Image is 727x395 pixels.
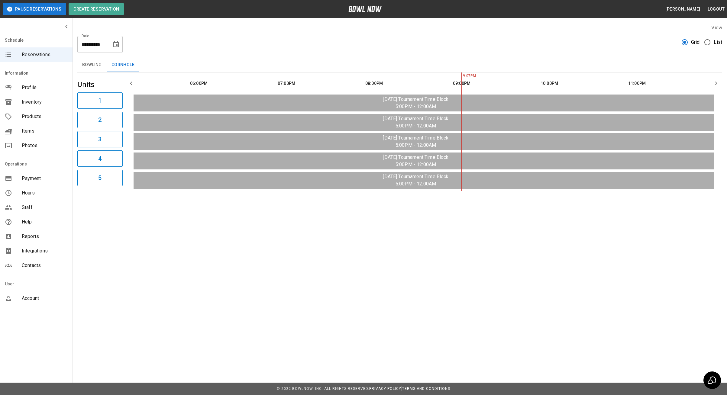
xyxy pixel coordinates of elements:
[348,6,382,12] img: logo
[77,170,123,186] button: 5
[77,92,123,109] button: 1
[22,295,68,302] span: Account
[77,150,123,167] button: 4
[22,142,68,149] span: Photos
[110,38,122,50] button: Choose date, selected date is Aug 16, 2025
[98,134,102,144] h6: 3
[98,115,102,125] h6: 2
[98,96,102,105] h6: 1
[98,154,102,163] h6: 4
[22,98,68,106] span: Inventory
[22,127,68,135] span: Items
[369,387,401,391] a: Privacy Policy
[22,175,68,182] span: Payment
[22,233,68,240] span: Reports
[77,80,123,89] h5: Units
[77,58,107,72] button: Bowling
[691,39,700,46] span: Grid
[277,387,369,391] span: © 2022 BowlNow, Inc. All Rights Reserved.
[98,173,102,183] h6: 5
[3,3,66,15] button: Pause Reservations
[22,247,68,255] span: Integrations
[22,113,68,120] span: Products
[22,262,68,269] span: Contacts
[69,3,124,15] button: Create Reservation
[22,51,68,58] span: Reservations
[461,73,463,79] span: 9:07PM
[705,4,727,15] button: Logout
[22,84,68,91] span: Profile
[77,112,123,128] button: 2
[663,4,703,15] button: [PERSON_NAME]
[22,204,68,211] span: Staff
[77,58,722,72] div: inventory tabs
[402,387,450,391] a: Terms and Conditions
[714,39,722,46] span: List
[22,189,68,197] span: Hours
[22,218,68,226] span: Help
[711,25,722,31] label: View
[77,131,123,147] button: 3
[107,58,139,72] button: Cornhole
